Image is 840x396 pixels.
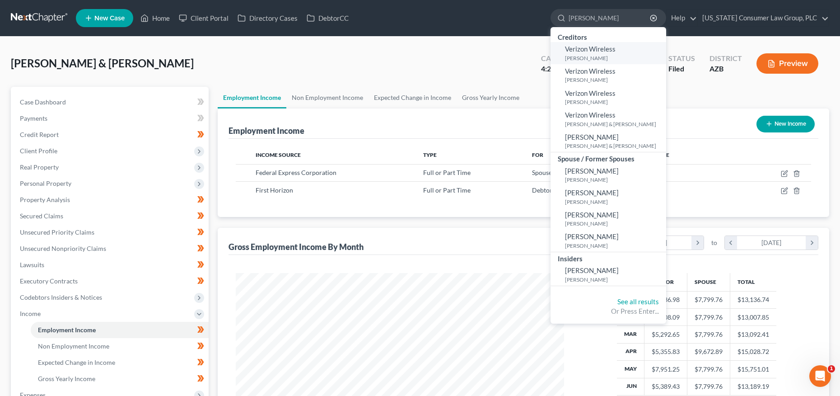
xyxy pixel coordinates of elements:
div: [DATE] [737,236,806,250]
span: Credit Report [20,131,59,138]
span: Secured Claims [20,212,63,220]
a: Employment Income [218,87,286,108]
div: AZB [709,64,742,74]
a: Gross Yearly Income [457,87,525,108]
span: [PERSON_NAME] & [PERSON_NAME] [11,57,194,70]
small: [PERSON_NAME] [565,54,664,62]
small: [PERSON_NAME] [565,198,664,206]
span: Executory Contracts [20,277,78,285]
a: Payments [13,110,209,127]
div: Insiders [551,252,666,264]
td: $13,189.19 [730,378,776,395]
a: [PERSON_NAME][PERSON_NAME] & [PERSON_NAME] [551,130,666,152]
a: Non Employment Income [31,338,209,354]
small: [PERSON_NAME] & [PERSON_NAME] [565,142,664,150]
span: First Horizon [256,186,293,194]
th: Spouse [687,273,730,291]
div: $9,672.89 [695,347,723,356]
a: Verizon Wireless[PERSON_NAME] [551,64,666,86]
a: Lawsuits [13,257,209,273]
a: Property Analysis [13,192,209,208]
span: [PERSON_NAME] [565,211,619,219]
td: $15,751.01 [730,361,776,378]
a: See all results [617,297,659,306]
span: Codebtors Insiders & Notices [20,293,102,301]
div: $7,799.76 [695,365,723,374]
small: [PERSON_NAME] [565,176,664,184]
span: Client Profile [20,147,57,155]
span: [PERSON_NAME] [565,189,619,197]
td: $13,136.74 [730,291,776,308]
th: Total [730,273,776,291]
span: Gross Yearly Income [38,375,95,382]
a: Gross Yearly Income [31,371,209,387]
a: DebtorCC [302,10,353,26]
span: Verizon Wireless [565,67,616,75]
input: Search by name... [569,9,651,26]
span: Federal Express Corporation [256,169,336,176]
span: Lawsuits [20,261,44,269]
small: [PERSON_NAME] [565,76,664,84]
div: $7,799.76 [695,313,723,322]
i: chevron_left [725,236,737,250]
td: $13,007.85 [730,308,776,325]
span: [PERSON_NAME] [565,266,619,274]
a: Help [667,10,697,26]
button: New Income [756,116,815,132]
span: Full or Part Time [423,169,471,176]
span: Case Dashboard [20,98,66,106]
a: [PERSON_NAME][PERSON_NAME] [551,208,666,230]
div: $5,389.43 [652,382,680,391]
span: Expected Change in Income [38,358,115,366]
span: Verizon Wireless [565,111,616,119]
span: Full or Part Time [423,186,471,194]
iframe: Intercom live chat [809,365,831,387]
a: Non Employment Income [286,87,369,108]
a: Directory Cases [233,10,302,26]
div: $7,799.76 [695,330,723,339]
span: Personal Property [20,179,71,187]
a: Client Portal [174,10,233,26]
a: Executory Contracts [13,273,209,289]
span: Spouse [532,169,552,176]
div: 4:25-bk-06380-SHG [541,64,607,74]
small: [PERSON_NAME] [565,242,664,250]
a: [PERSON_NAME][PERSON_NAME] [551,230,666,252]
div: Or Press Enter... [558,306,659,316]
span: 1 [828,365,835,372]
div: Spouse / Former Spouses [551,152,666,164]
span: Debtor [532,186,552,194]
a: Home [136,10,174,26]
span: Verizon Wireless [565,45,616,53]
div: $7,951.25 [652,365,680,374]
span: Type [423,151,437,158]
span: New Case [94,15,125,22]
a: Expected Change in Income [31,354,209,371]
span: Income Source [256,151,301,158]
div: Case [541,53,607,64]
th: Jun [617,378,644,395]
td: $15,028.72 [730,343,776,360]
a: Case Dashboard [13,94,209,110]
span: [PERSON_NAME] [565,167,619,175]
a: Expected Change in Income [369,87,457,108]
small: [PERSON_NAME] [565,220,664,227]
div: $7,799.76 [695,382,723,391]
th: May [617,361,644,378]
span: Verizon Wireless [565,89,616,97]
a: Verizon Wireless[PERSON_NAME] [551,42,666,64]
a: Credit Report [13,127,209,143]
span: Unsecured Priority Claims [20,228,94,236]
div: Status [668,53,695,64]
div: Creditors [551,31,666,42]
small: [PERSON_NAME] & [PERSON_NAME] [565,120,664,128]
a: Secured Claims [13,208,209,224]
small: [PERSON_NAME] [565,98,664,106]
span: Non Employment Income [38,342,109,350]
a: [PERSON_NAME][PERSON_NAME] [551,164,666,186]
div: $7,799.76 [695,295,723,304]
span: [PERSON_NAME] [565,133,619,141]
th: Mar [617,326,644,343]
a: Verizon Wireless[PERSON_NAME] [551,86,666,108]
a: [PERSON_NAME][PERSON_NAME] [551,264,666,286]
